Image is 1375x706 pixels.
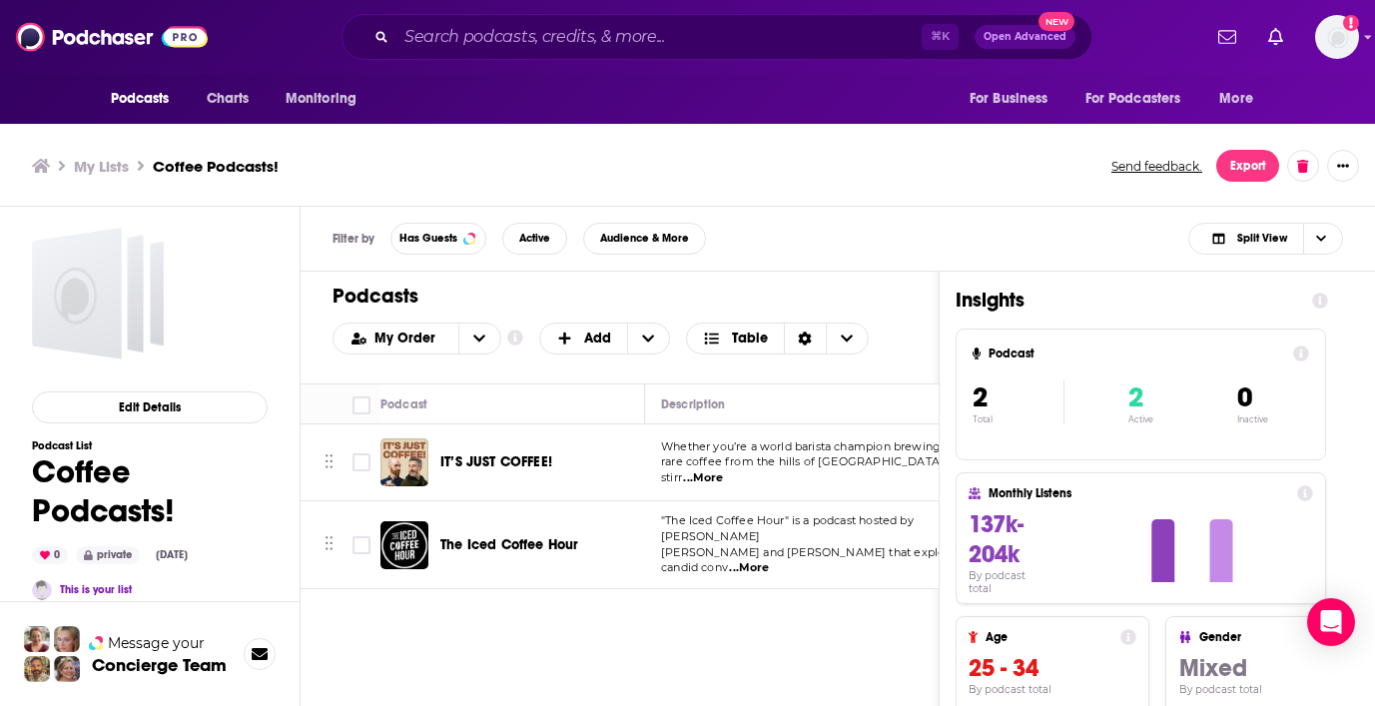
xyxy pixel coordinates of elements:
button: Audience & More [583,223,706,255]
button: Move [323,447,336,477]
span: Podcasts [111,85,170,113]
button: Open AdvancedNew [975,25,1075,49]
div: Search podcasts, credits, & more... [342,14,1092,60]
button: Has Guests [390,223,486,255]
span: ...More [683,470,723,486]
svg: Add a profile image [1343,15,1359,31]
h1: Coffee Podcasts! [32,452,268,530]
span: Toggle select row [352,453,370,471]
span: Has Guests [399,233,457,244]
span: Logged in as addi44 [1315,15,1359,59]
div: private [76,546,140,564]
span: The Iced Coffee Hour [440,536,578,553]
span: Split View [1237,233,1287,244]
button: Choose View [1188,223,1343,255]
h4: By podcast total [969,683,1136,696]
h3: Concierge Team [92,655,227,675]
span: New [1038,12,1074,31]
div: Podcast [380,392,427,416]
h3: Podcast List [32,439,268,452]
h4: Monthly Listens [989,486,1288,500]
span: ...More [729,560,769,576]
h3: Filter by [333,232,374,246]
a: IT’S JUST COFFEE! [440,452,552,472]
img: Podchaser - Follow, Share and Rate Podcasts [16,18,208,56]
span: Audience & More [600,233,689,244]
button: open menu [1072,80,1210,118]
div: 0 [32,546,68,564]
span: For Podcasters [1085,85,1181,113]
img: The Iced Coffee Hour [380,521,428,569]
span: Message your [108,633,205,653]
span: Open Advanced [984,32,1066,42]
span: 0 [1237,380,1252,414]
button: open menu [458,324,500,353]
p: Inactive [1237,414,1268,424]
button: Show profile menu [1315,15,1359,59]
h3: Coffee Podcasts! [153,157,279,176]
h4: By podcast total [969,569,1050,595]
span: Active [519,233,550,244]
span: 137k-204k [969,509,1024,569]
span: Monitoring [286,85,356,113]
button: open menu [334,332,458,346]
div: Open Intercom Messenger [1307,598,1355,646]
img: Sydney Profile [24,626,50,652]
button: Active [502,223,567,255]
span: [PERSON_NAME] and [PERSON_NAME] that explores candid conv [661,545,962,575]
button: Edit Details [32,391,268,423]
button: Send feedback. [1105,158,1208,175]
button: open menu [1205,80,1278,118]
button: open menu [272,80,382,118]
a: My Lists [74,157,129,176]
a: Charts [194,80,262,118]
h4: Gender [1199,630,1373,644]
button: Move [323,530,336,560]
p: Active [1128,414,1153,424]
img: Jon Profile [24,656,50,682]
span: Toggle select row [352,536,370,554]
h3: 25 - 34 [969,653,1136,683]
span: My Order [374,332,442,346]
button: + Add [539,323,671,354]
span: 2 [1128,380,1143,414]
span: 2 [973,380,988,414]
div: Sort Direction [784,324,826,353]
h1: Podcasts [333,284,891,309]
button: Show More Button [1327,150,1359,182]
a: Show notifications dropdown [1210,20,1244,54]
a: This is your list [60,583,132,596]
button: Choose View [686,323,869,354]
button: open menu [97,80,196,118]
h1: Insights [956,288,1296,313]
img: Jules Profile [54,626,80,652]
img: User Profile [1315,15,1359,59]
img: Addi Bryant [32,580,52,600]
a: Show notifications dropdown [1260,20,1291,54]
span: ⌘ K [922,24,959,50]
a: Coffee Podcasts! [32,228,164,359]
div: [DATE] [148,547,196,563]
span: Whether you’re a world barista champion brewing a $150 [661,439,978,453]
img: Barbara Profile [54,656,80,682]
h2: Choose List sort [333,323,501,354]
input: Search podcasts, credits, & more... [396,21,922,53]
img: IT’S JUST COFFEE! [380,438,428,486]
span: Add [584,332,611,346]
p: Total [973,414,1063,424]
a: The Iced Coffee Hour [440,535,578,555]
span: "The Iced Coffee Hour" is a podcast hosted by [PERSON_NAME] [661,513,914,543]
span: rare coffee from the hills of [GEOGRAPHIC_DATA], or you’re stirr [661,454,998,484]
span: Charts [207,85,250,113]
h4: Podcast [989,347,1285,360]
span: For Business [970,85,1048,113]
